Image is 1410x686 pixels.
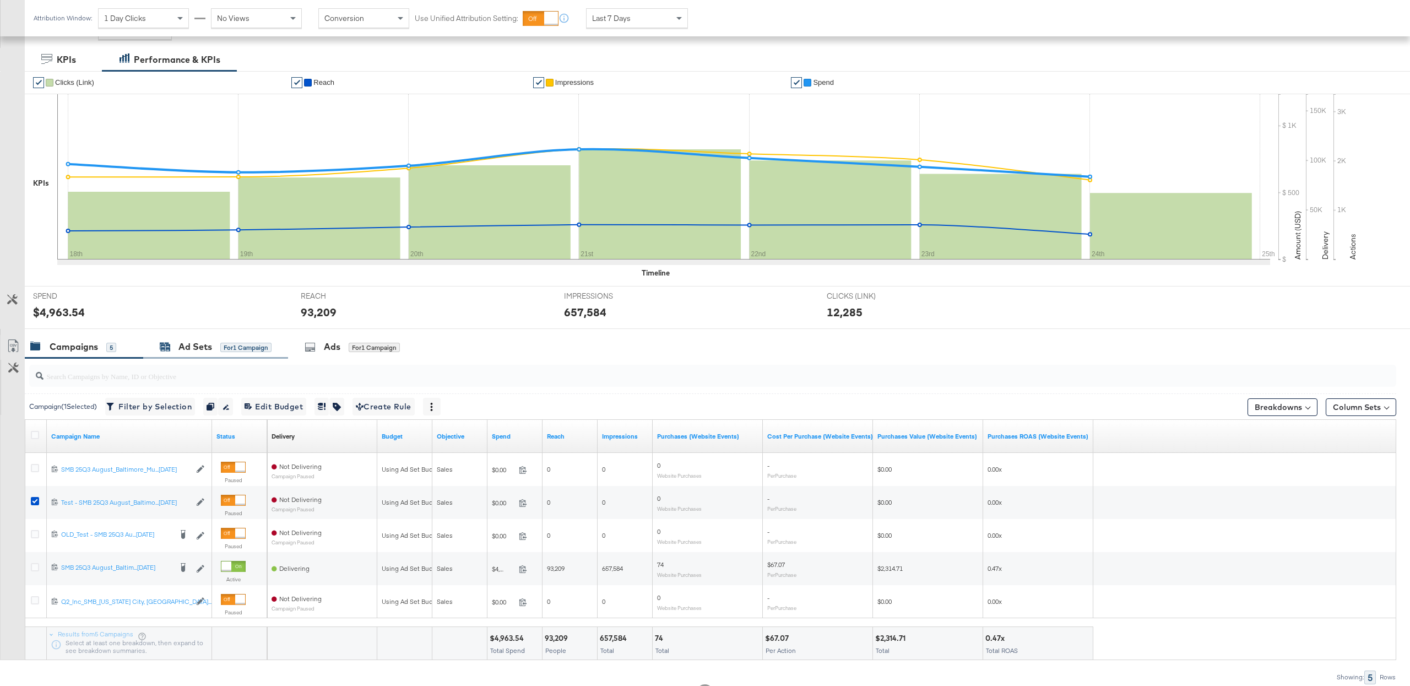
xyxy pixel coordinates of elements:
[545,633,571,644] div: 93,209
[57,53,76,66] div: KPIs
[301,304,337,320] div: 93,209
[767,461,769,469] span: -
[657,461,660,469] span: 0
[877,465,892,473] span: $0.00
[602,564,623,572] span: 657,584
[767,527,769,536] span: -
[547,564,565,572] span: 93,209
[492,499,514,507] span: $0.00
[827,291,909,301] span: CLICKS (LINK)
[602,498,605,506] span: 0
[105,398,195,415] button: Filter by Selection
[988,432,1089,441] a: The total value of the purchase actions divided by spend tracked by your Custom Audience pixel on...
[657,432,758,441] a: The number of times a purchase was made tracked by your Custom Audience pixel on your website aft...
[272,506,322,512] sub: Campaign Paused
[547,597,550,606] span: 0
[437,432,483,441] a: Your campaign's objective.
[876,646,890,655] span: Total
[657,538,702,545] sub: Website Purchases
[657,593,660,602] span: 0
[767,560,785,569] span: $67.07
[655,633,666,644] div: 74
[324,341,340,353] div: Ads
[600,633,630,644] div: 657,584
[657,472,702,479] sub: Website Purchases
[600,646,614,655] span: Total
[1379,673,1396,681] div: Rows
[61,597,191,606] div: Q2_Inc_SMB_[US_STATE] City, [GEOGRAPHIC_DATA]...rousel_4.1
[1248,398,1317,416] button: Breakdowns
[492,598,514,606] span: $0.00
[877,597,892,606] span: $0.00
[29,402,97,412] div: Campaign ( 1 Selected)
[602,465,605,473] span: 0
[279,462,322,471] span: Not Delivering
[55,78,94,87] span: Clicks (Link)
[765,633,792,644] div: $67.07
[291,77,302,88] a: ✔
[767,494,769,503] span: -
[33,14,93,22] div: Attribution Window:
[50,341,98,353] div: Campaigns
[272,432,295,441] div: Delivery
[492,432,538,441] a: The total amount spent to date.
[986,646,1018,655] span: Total ROAS
[415,13,518,24] label: Use Unified Attribution Setting:
[241,398,306,415] button: Edit Budget
[221,510,246,517] label: Paused
[767,505,796,512] sub: Per Purchase
[490,633,527,644] div: $4,963.54
[382,465,443,474] div: Using Ad Set Budget
[221,543,246,550] label: Paused
[349,343,400,353] div: for 1 Campaign
[33,291,116,301] span: SPEND
[1348,234,1358,260] text: Actions
[767,538,796,545] sub: Per Purchase
[1326,398,1396,416] button: Column Sets
[220,343,272,353] div: for 1 Campaign
[279,564,310,572] span: Delivering
[547,531,550,539] span: 0
[245,400,303,414] span: Edit Budget
[61,465,191,474] a: SMB 25Q3 August_Baltimore_Mu...[DATE]
[657,527,660,536] span: 0
[657,560,664,569] span: 74
[657,505,702,512] sub: Website Purchases
[988,564,1002,572] span: 0.47x
[279,528,322,537] span: Not Delivering
[767,604,796,611] sub: Per Purchase
[324,13,364,23] span: Conversion
[877,432,979,441] a: The total value of the purchase actions tracked by your Custom Audience pixel on your website aft...
[533,77,544,88] a: ✔
[33,304,85,320] div: $4,963.54
[490,646,525,655] span: Total Spend
[547,465,550,473] span: 0
[106,343,116,353] div: 5
[875,633,909,644] div: $2,314.71
[51,432,208,441] a: Your campaign name.
[313,78,334,87] span: Reach
[655,646,669,655] span: Total
[642,268,670,278] div: Timeline
[61,563,171,572] div: SMB 25Q3 August_Baltim...[DATE]
[767,571,796,578] sub: Per Purchase
[988,597,1002,606] span: 0.00x
[555,78,594,87] span: Impressions
[382,531,443,540] div: Using Ad Set Budget
[134,53,220,66] div: Performance & KPIs
[657,494,660,503] span: 0
[767,432,873,441] a: The average cost for each purchase tracked by your Custom Audience pixel on your website after pe...
[437,498,453,506] span: Sales
[545,646,566,655] span: People
[272,539,322,545] sub: Campaign Paused
[279,595,322,603] span: Not Delivering
[109,400,192,414] span: Filter by Selection
[356,400,411,414] span: Create Rule
[272,432,295,441] a: Reflects the ability of your Ad Campaign to achieve delivery based on ad states, schedule and bud...
[767,593,769,602] span: -
[988,531,1002,539] span: 0.00x
[352,398,415,415] button: Create Rule
[437,564,453,572] span: Sales
[1336,673,1364,681] div: Showing:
